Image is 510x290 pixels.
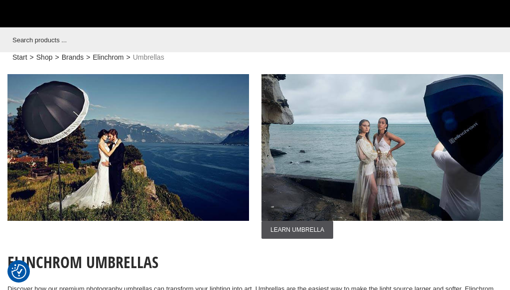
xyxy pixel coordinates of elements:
[55,52,59,63] span: >
[261,221,333,239] span: Learn Umbrella
[261,74,503,221] img: Ad:002 ban-elin-Umbrella-006.jpg
[261,74,503,239] a: Ad:002 ban-elin-Umbrella-006.jpgLearn Umbrella
[7,74,249,221] img: Ad:001 ban-elin-Umbrella-005.jpg
[36,52,53,63] a: Shop
[7,251,503,273] h1: Elinchrom Umbrellas
[11,264,26,279] img: Revisit consent button
[7,27,498,52] input: Search products ...
[133,52,164,63] span: Umbrellas
[126,52,130,63] span: >
[93,52,124,63] a: Elinchrom
[12,52,27,63] a: Start
[86,52,90,63] span: >
[62,52,84,63] a: Brands
[11,263,26,281] button: Consent Preferences
[30,52,34,63] span: >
